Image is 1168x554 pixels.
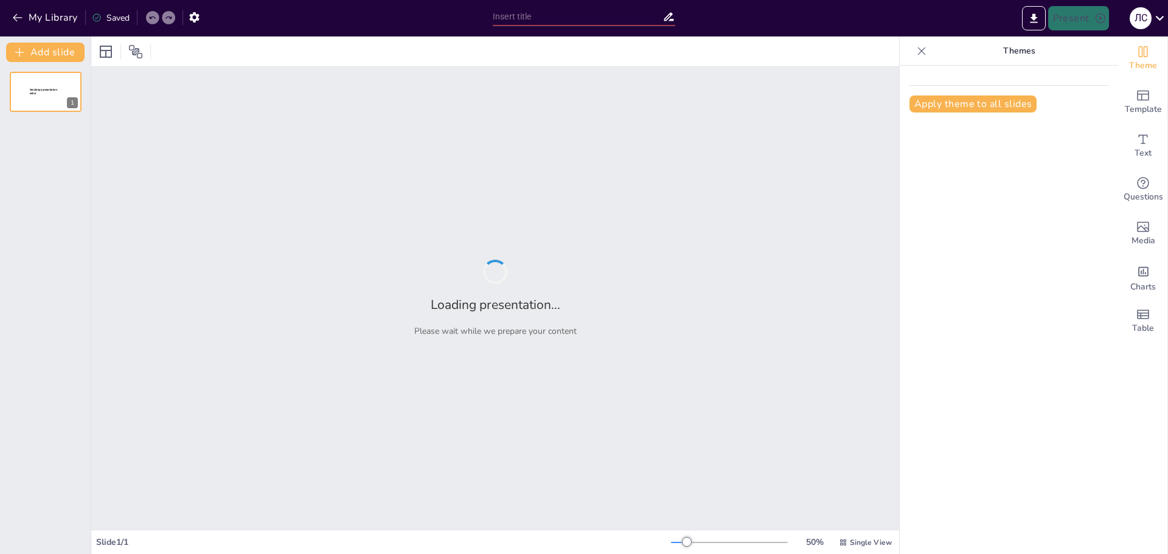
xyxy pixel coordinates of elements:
div: Л С [1130,7,1152,29]
button: Л С [1130,6,1152,30]
button: Export to PowerPoint [1022,6,1046,30]
div: Add a table [1119,299,1167,343]
h2: Loading presentation... [431,296,560,313]
span: Single View [850,538,892,547]
div: Layout [96,42,116,61]
span: Media [1131,234,1155,248]
div: 1 [67,97,78,108]
button: Apply theme to all slides [909,95,1037,113]
span: Position [128,44,143,59]
div: Add text boxes [1119,124,1167,168]
span: Table [1132,322,1154,335]
input: Insert title [493,8,662,26]
span: Template [1125,103,1162,116]
div: Get real-time input from your audience [1119,168,1167,212]
div: Add ready made slides [1119,80,1167,124]
button: Present [1048,6,1109,30]
div: Change the overall theme [1119,36,1167,80]
p: Please wait while we prepare your content [414,325,577,337]
button: My Library [9,8,83,27]
div: 50 % [800,536,829,548]
span: Sendsteps presentation editor [30,88,57,95]
div: Saved [92,12,130,24]
span: Charts [1130,280,1156,294]
span: Questions [1124,190,1163,204]
p: Themes [931,36,1107,66]
span: Text [1135,147,1152,160]
span: Theme [1129,59,1157,72]
button: Add slide [6,43,85,62]
div: Slide 1 / 1 [96,536,671,548]
div: 1 [10,72,82,112]
div: Add charts and graphs [1119,255,1167,299]
div: Add images, graphics, shapes or video [1119,212,1167,255]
